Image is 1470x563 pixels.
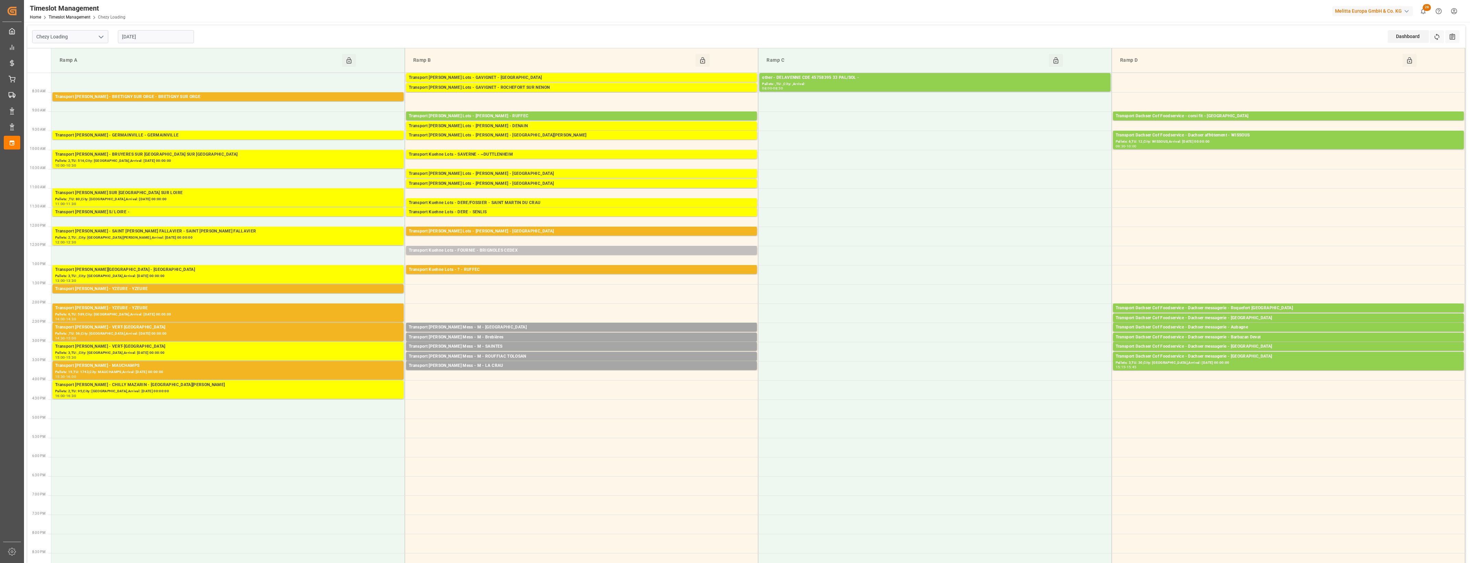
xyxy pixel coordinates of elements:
div: Ramp B [411,54,696,67]
input: DD-MM-YYYY [118,30,194,43]
div: Transport [PERSON_NAME] Lots - GAVIGNET - [GEOGRAPHIC_DATA] [409,74,754,81]
div: Transport [PERSON_NAME] Mess - M - [GEOGRAPHIC_DATA] [409,324,754,331]
div: 14:30 [55,337,65,340]
span: 4:30 PM [32,396,46,400]
a: Home [30,15,41,20]
div: Transport [PERSON_NAME] Lots - [PERSON_NAME] - DENAIN [409,123,754,130]
div: Pallets: 9,TU: 220,City: [GEOGRAPHIC_DATA],Arrival: [DATE] 00:00:00 [409,177,754,183]
span: 11:30 AM [30,204,46,208]
div: Pallets: 1,TU: 124,City: [GEOGRAPHIC_DATA],Arrival: [DATE] 00:00:00 [409,331,754,337]
div: Transport Dachser Cof Foodservice - Dachser messagerie - Barbazan Devat [1116,334,1461,341]
div: Pallets: ,TU: 2,City: [GEOGRAPHIC_DATA],Arrival: [DATE] 00:00:00 [409,341,754,347]
div: Pallets: ,TU: 56,City: BRIGNOLES CEDEX,Arrival: [DATE] 00:00:00 [409,254,754,260]
div: - [65,356,66,359]
div: 14:00 [55,318,65,321]
button: open menu [96,32,106,42]
div: Transport [PERSON_NAME] - YZEURE - YZEURE [55,305,401,312]
div: Dashboard [1388,30,1429,43]
div: Transport Dachser Cof Foodservice - Dachser affrètement - WISSOUS [1116,132,1461,139]
div: Pallets: 1,TU: 62,City: [GEOGRAPHIC_DATA],Arrival: [DATE] 00:00:00 [1116,322,1461,327]
div: Pallets: 1,TU: 48,City: Barbazan Devat,Arrival: [DATE] 00:00:00 [1116,341,1461,347]
div: Transport Kuehne Lots - DERE/FOSSIER - SAINT MARTIN DU CRAU [409,200,754,206]
div: 08:30 [773,87,783,90]
div: Pallets: 3,TU: 64,City: ~[GEOGRAPHIC_DATA],Arrival: [DATE] 00:00:00 [409,158,754,164]
div: 11:30 [66,202,76,205]
div: Timeslot Management [30,3,125,13]
div: 15:00 [55,356,65,359]
div: Pallets: 1,TU: ,City: [GEOGRAPHIC_DATA],Arrival: [DATE] 00:00:00 [55,100,401,106]
div: - [65,164,66,167]
div: Pallets: 11,TU: 21,City: [GEOGRAPHIC_DATA],Arrival: [DATE] 00:00:00 [1116,120,1461,125]
span: 12:30 PM [30,243,46,247]
div: Transport Dachser Cof Foodservice - corsi fit - [GEOGRAPHIC_DATA] [1116,113,1461,120]
span: 8:30 AM [32,89,46,93]
div: Transport Dachser Cof Foodservice - Dachser messagerie - Roquefort [GEOGRAPHIC_DATA] [1116,305,1461,312]
div: 11:00 [55,202,65,205]
div: Pallets: 1,TU: 47,City: [GEOGRAPHIC_DATA],Arrival: [DATE] 00:00:00 [1116,312,1461,318]
div: 15:30 [55,375,65,378]
div: - [65,337,66,340]
div: Transport [PERSON_NAME] Lots - [PERSON_NAME] - [GEOGRAPHIC_DATA] [409,228,754,235]
div: - [772,87,773,90]
div: Transport [PERSON_NAME] Lots - GAVIGNET - ROCHEFORT SUR NENON [409,84,754,91]
div: Pallets: ,TU: 140,City: [GEOGRAPHIC_DATA],Arrival: [DATE] 00:00:00 [55,139,401,145]
span: 28 [1423,4,1431,11]
div: Transport [PERSON_NAME] Lots - [PERSON_NAME] - [GEOGRAPHIC_DATA] [409,170,754,177]
div: Pallets: 2,TU: 95,City: [GEOGRAPHIC_DATA],Arrival: [DATE] 00:00:00 [55,388,401,394]
div: 15:30 [66,356,76,359]
div: Pallets: ,TU: 80,City: [GEOGRAPHIC_DATA],Arrival: [DATE] 00:00:00 [55,196,401,202]
div: Pallets: 3,TU: ,City: [GEOGRAPHIC_DATA],Arrival: [DATE] 00:00:00 [55,350,401,356]
div: Transport [PERSON_NAME] - MAUCHAMPS [55,362,401,369]
input: Type to search/select [32,30,108,43]
div: - [65,279,66,282]
span: 2:00 PM [32,300,46,304]
div: 08:00 [762,87,772,90]
div: 16:30 [66,394,76,397]
div: Pallets: 6,TU: 589,City: [GEOGRAPHIC_DATA],Arrival: [DATE] 00:00:00 [55,312,401,318]
div: Transport Kuehne Lots - ? - RUFFEC [409,266,754,273]
div: Transport [PERSON_NAME] - YZEURE - YZEURE [55,286,401,292]
div: Pallets: 3,TU: ,City: [GEOGRAPHIC_DATA],Arrival: [DATE] 00:00:00 [55,273,401,279]
div: Transport [PERSON_NAME] Mess - M - Brebières [409,334,754,341]
span: 5:30 PM [32,435,46,439]
div: Transport [PERSON_NAME] SUR [GEOGRAPHIC_DATA] SUR LOIRE [55,190,401,196]
div: Transport [PERSON_NAME] - VERT-[GEOGRAPHIC_DATA] [55,343,401,350]
div: 16:00 [55,394,65,397]
div: Transport [PERSON_NAME] - VERT-[GEOGRAPHIC_DATA] [55,324,401,331]
span: 6:00 PM [32,454,46,458]
div: Pallets: ,TU: 56,City: [GEOGRAPHIC_DATA],Arrival: [DATE] 00:00:00 [55,331,401,337]
div: 14:30 [66,318,76,321]
div: Pallets: 2,TU: 516,City: [GEOGRAPHIC_DATA],Arrival: [DATE] 00:00:00 [55,158,401,164]
div: Ramp A [57,54,342,67]
span: 2:30 PM [32,320,46,323]
div: Pallets: 15,TU: 1743,City: MAUCHAMPS,Arrival: [DATE] 00:00:00 [55,369,401,375]
div: Transport [PERSON_NAME] Mess - M - SAINTES [409,343,754,350]
div: 15:15 [1116,366,1126,369]
div: Transport [PERSON_NAME] - BRUYERES SUR [GEOGRAPHIC_DATA] SUR [GEOGRAPHIC_DATA] [55,151,401,158]
div: Pallets: 4,TU: 141,City: [GEOGRAPHIC_DATA],Arrival: [DATE] 00:00:00 [409,187,754,193]
div: Transport [PERSON_NAME] - CHILLY MAZARIN - [GEOGRAPHIC_DATA][PERSON_NAME] [55,382,401,388]
div: - [1125,145,1126,148]
div: Transport Dachser Cof Foodservice - Dachser messagerie - [GEOGRAPHIC_DATA] [1116,353,1461,360]
span: 6:30 PM [32,473,46,477]
div: - [65,241,66,244]
span: 8:30 PM [32,550,46,554]
div: Pallets: 1,TU: 784,City: [GEOGRAPHIC_DATA][PERSON_NAME],Arrival: [DATE] 00:00:00 [409,206,754,212]
div: Pallets: 1,TU: 721,City: RUFFEC,Arrival: [DATE] 00:00:00 [409,273,754,279]
div: Pallets: ,TU: 15,City: [GEOGRAPHIC_DATA],Arrival: [DATE] 00:00:00 [409,350,754,356]
span: 3:30 PM [32,358,46,362]
span: 8:00 PM [32,531,46,535]
div: Transport [PERSON_NAME] Mess - M - ROUFFIAC TOLOSAN [409,353,754,360]
div: Transport [PERSON_NAME] Mess - M - LA CRAU [409,362,754,369]
div: Pallets: ,TU: 295,City: [GEOGRAPHIC_DATA],Arrival: [DATE] 00:00:00 [409,130,754,135]
div: 09:30 [1116,145,1126,148]
div: Pallets: ,TU: 1,City: [GEOGRAPHIC_DATA],Arrival: [DATE] 00:00:00 [409,369,754,375]
div: - [1125,366,1126,369]
div: Transport [PERSON_NAME] - SAINT [PERSON_NAME] FALLAVIER - SAINT [PERSON_NAME] FALLAVIER [55,228,401,235]
div: Pallets: ,TU: 475,City: [GEOGRAPHIC_DATA],Arrival: [DATE] 00:00:00 [409,235,754,241]
div: Pallets: 2,TU: 30,City: ,Arrival: [DATE] 00:00:00 [55,216,401,221]
span: 11:00 AM [30,185,46,189]
div: 10:30 [66,164,76,167]
div: Pallets: 6,TU: 12,City: WISSOUS,Arrival: [DATE] 00:00:00 [1116,139,1461,145]
span: 10:00 AM [30,147,46,151]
